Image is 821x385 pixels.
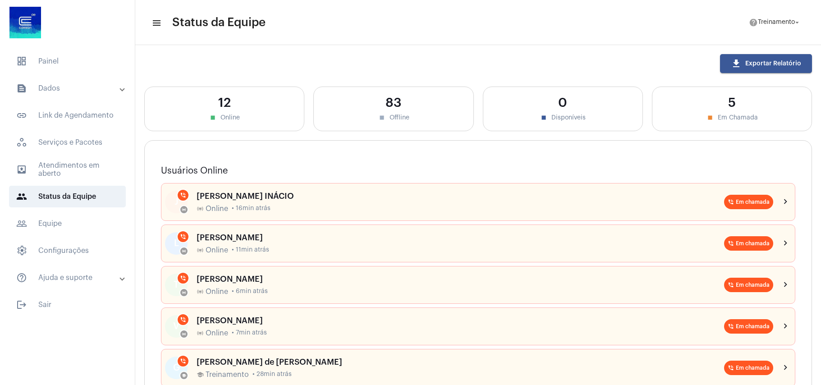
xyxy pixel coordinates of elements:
[724,195,773,209] mat-chip: Em chamada
[724,236,773,251] mat-chip: Em chamada
[197,288,204,295] mat-icon: online_prediction
[197,205,204,212] mat-icon: online_prediction
[165,232,188,255] div: L
[9,294,126,316] span: Sair
[16,272,27,283] mat-icon: sidenav icon
[9,132,126,153] span: Serviços e Pacotes
[209,114,217,122] mat-icon: stop
[16,56,27,67] span: sidenav icon
[165,191,188,213] div: J
[16,245,27,256] span: sidenav icon
[16,272,120,283] mat-panel-title: Ajuda e suporte
[197,275,724,284] div: [PERSON_NAME]
[16,137,27,148] span: sidenav icon
[180,316,186,323] mat-icon: phone_in_talk
[323,114,464,122] div: Offline
[16,218,27,229] mat-icon: sidenav icon
[16,299,27,310] mat-icon: sidenav icon
[5,267,135,289] mat-expansion-panel-header: sidenav iconAjuda e suporte
[197,233,724,242] div: [PERSON_NAME]
[206,371,249,379] span: Treinamento
[165,274,188,296] div: T
[197,316,724,325] div: [PERSON_NAME]
[197,371,204,378] mat-icon: school
[232,330,267,336] span: • 7min atrás
[180,358,186,364] mat-icon: phone_in_talk
[206,288,228,296] span: Online
[323,96,464,110] div: 83
[9,159,126,180] span: Atendimentos em aberto
[793,18,801,27] mat-icon: arrow_drop_down
[16,83,120,94] mat-panel-title: Dados
[758,19,795,26] span: Treinamento
[743,14,807,32] button: Treinamento
[724,278,773,292] mat-chip: Em chamada
[161,166,795,176] h3: Usuários Online
[492,96,633,110] div: 0
[154,114,295,122] div: Online
[780,197,791,207] mat-icon: chevron_right
[232,247,269,253] span: • 11min atrás
[728,323,734,330] mat-icon: phone_in_talk
[720,54,812,73] button: Exportar Relatório
[9,50,126,72] span: Painel
[780,238,791,249] mat-icon: chevron_right
[172,15,266,30] span: Status da Equipe
[728,240,734,247] mat-icon: phone_in_talk
[197,247,204,254] mat-icon: online_prediction
[16,83,27,94] mat-icon: sidenav icon
[197,192,724,201] div: [PERSON_NAME] INÁCIO
[378,114,386,122] mat-icon: stop
[16,191,27,202] mat-icon: sidenav icon
[540,114,548,122] mat-icon: stop
[9,105,126,126] span: Link de Agendamento
[16,110,27,121] mat-icon: sidenav icon
[492,114,633,122] div: Disponíveis
[9,240,126,261] span: Configurações
[182,249,186,253] mat-icon: online_prediction
[16,164,27,175] mat-icon: sidenav icon
[165,315,188,338] div: V
[780,280,791,290] mat-icon: chevron_right
[182,332,186,336] mat-icon: online_prediction
[206,205,228,213] span: Online
[7,5,43,41] img: d4669ae0-8c07-2337-4f67-34b0df7f5ae4.jpeg
[182,207,186,212] mat-icon: online_prediction
[724,319,773,334] mat-chip: Em chamada
[780,362,791,373] mat-icon: chevron_right
[661,114,803,122] div: Em Chamada
[151,18,161,28] mat-icon: sidenav icon
[9,213,126,234] span: Equipe
[232,288,268,295] span: • 6min atrás
[180,234,186,240] mat-icon: phone_in_talk
[182,290,186,295] mat-icon: online_prediction
[197,330,204,337] mat-icon: online_prediction
[731,60,801,67] span: Exportar Relatório
[749,18,758,27] mat-icon: help
[706,114,714,122] mat-icon: stop
[232,205,271,212] span: • 16min atrás
[728,282,734,288] mat-icon: phone_in_talk
[5,78,135,99] mat-expansion-panel-header: sidenav iconDados
[197,357,724,367] div: [PERSON_NAME] de [PERSON_NAME]
[724,361,773,375] mat-chip: Em chamada
[731,58,742,69] mat-icon: download
[780,321,791,332] mat-icon: chevron_right
[9,186,126,207] span: Status da Equipe
[206,246,228,254] span: Online
[180,275,186,281] mat-icon: phone_in_talk
[252,371,292,378] span: • 28min atrás
[661,96,803,110] div: 5
[182,373,186,378] mat-icon: school
[180,192,186,198] mat-icon: phone_in_talk
[728,199,734,205] mat-icon: phone_in_talk
[154,96,295,110] div: 12
[165,357,188,379] div: G
[728,365,734,371] mat-icon: phone_in_talk
[206,329,228,337] span: Online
